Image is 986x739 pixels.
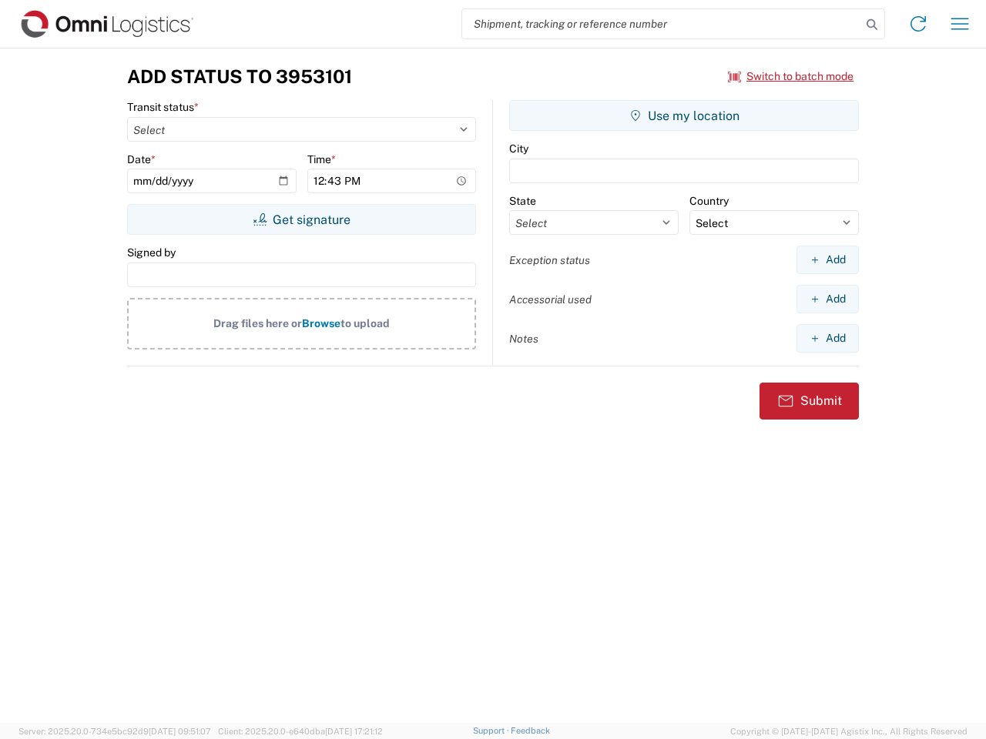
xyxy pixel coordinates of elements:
[149,727,211,736] span: [DATE] 09:51:07
[213,317,302,329] span: Drag files here or
[127,246,176,259] label: Signed by
[127,204,476,235] button: Get signature
[462,9,861,38] input: Shipment, tracking or reference number
[302,317,340,329] span: Browse
[509,100,859,131] button: Use my location
[18,727,211,736] span: Server: 2025.20.0-734e5bc92d9
[730,724,968,738] span: Copyright © [DATE]-[DATE] Agistix Inc., All Rights Reserved
[760,383,859,420] button: Submit
[307,152,336,166] label: Time
[218,727,383,736] span: Client: 2025.20.0-e640dba
[509,142,528,155] label: City
[473,726,511,735] a: Support
[509,194,536,208] label: State
[509,332,538,346] label: Notes
[797,324,859,353] button: Add
[127,152,156,166] label: Date
[689,194,729,208] label: Country
[340,317,390,329] span: to upload
[511,726,550,735] a: Feedback
[728,64,854,89] button: Switch to batch mode
[127,100,199,114] label: Transit status
[509,293,592,306] label: Accessorial used
[509,253,590,267] label: Exception status
[325,727,383,736] span: [DATE] 17:21:12
[797,285,859,313] button: Add
[797,246,859,274] button: Add
[127,65,352,88] h3: Add Status to 3953101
